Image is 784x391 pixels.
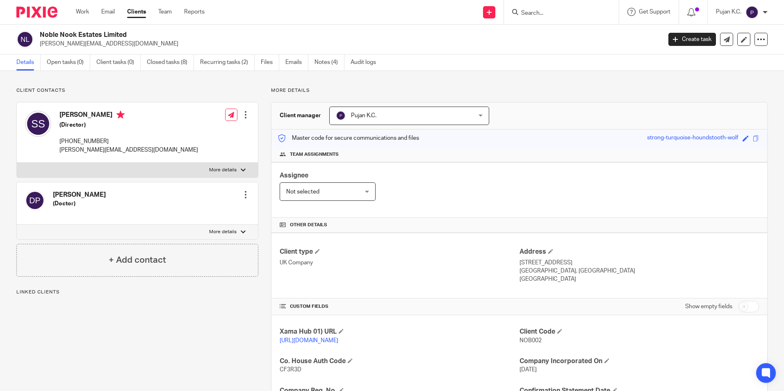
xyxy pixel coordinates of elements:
p: More details [209,229,237,235]
a: Work [76,8,89,16]
span: Team assignments [290,151,339,158]
span: [DATE] [520,367,537,373]
span: NOB002 [520,338,542,343]
a: Open tasks (0) [47,55,90,70]
h4: Client type [280,248,519,256]
a: [URL][DOMAIN_NAME] [280,338,338,343]
p: Linked clients [16,289,258,296]
a: Closed tasks (8) [147,55,194,70]
span: Get Support [639,9,670,15]
a: Reports [184,8,205,16]
a: Files [261,55,279,70]
span: Other details [290,222,327,228]
img: svg%3E [16,31,34,48]
img: Pixie [16,7,57,18]
h4: CUSTOM FIELDS [280,303,519,310]
a: Team [158,8,172,16]
h4: Address [520,248,759,256]
h4: Company Incorporated On [520,357,759,366]
input: Search [520,10,594,17]
img: svg%3E [745,6,759,19]
img: svg%3E [25,191,45,210]
span: Pujan K.C. [351,113,376,118]
p: Client contacts [16,87,258,94]
p: [GEOGRAPHIC_DATA], [GEOGRAPHIC_DATA] [520,267,759,275]
h5: (Doctor) [53,200,106,208]
img: svg%3E [25,111,51,137]
h4: + Add contact [109,254,166,266]
a: Details [16,55,41,70]
p: Master code for secure communications and files [278,134,419,142]
h2: Noble Nook Estates Limited [40,31,533,39]
p: [STREET_ADDRESS] [520,259,759,267]
a: Recurring tasks (2) [200,55,255,70]
a: Create task [668,33,716,46]
span: CF3R3D [280,367,301,373]
span: Assignee [280,172,308,179]
h4: [PERSON_NAME] [59,111,198,121]
p: [PHONE_NUMBER] [59,137,198,145]
label: Show empty fields [685,302,732,311]
h3: Client manager [280,111,321,120]
h4: Xama Hub 01) URL [280,327,519,336]
div: strong-turquoise-houndstooth-wolf [647,134,738,143]
span: Not selected [286,189,319,195]
h4: Co. House Auth Code [280,357,519,366]
p: More details [271,87,768,94]
a: Emails [285,55,308,70]
a: Client tasks (0) [96,55,141,70]
h4: [PERSON_NAME] [53,191,106,199]
p: More details [209,167,237,173]
a: Email [101,8,115,16]
p: Pujan K.C. [716,8,741,16]
a: Notes (4) [315,55,344,70]
p: [PERSON_NAME][EMAIL_ADDRESS][DOMAIN_NAME] [40,40,656,48]
a: Audit logs [351,55,382,70]
p: [PERSON_NAME][EMAIL_ADDRESS][DOMAIN_NAME] [59,146,198,154]
h5: (Director) [59,121,198,129]
i: Primary [116,111,125,119]
h4: Client Code [520,327,759,336]
a: Clients [127,8,146,16]
p: [GEOGRAPHIC_DATA] [520,275,759,283]
img: svg%3E [336,111,346,120]
p: UK Company [280,259,519,267]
